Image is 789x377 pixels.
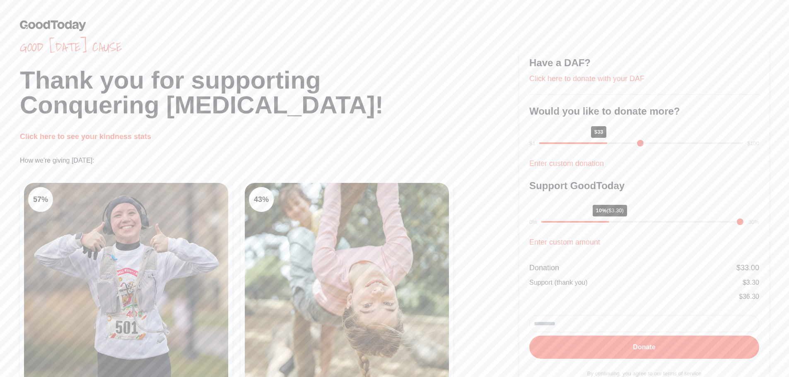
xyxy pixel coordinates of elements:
[20,20,86,31] img: GoodToday
[739,292,759,302] div: $
[20,68,519,118] h1: Thank you for supporting Conquering [MEDICAL_DATA]!
[20,132,151,141] a: Click here to see your kindness stats
[529,238,600,246] a: Enter custom amount
[529,56,759,70] h3: Have a DAF?
[529,218,537,226] div: 0%
[529,278,588,288] div: Support (thank you)
[748,218,759,226] div: 30%
[743,278,759,288] div: $
[529,74,644,83] a: Click here to donate with your DAF
[529,179,759,192] h3: Support GoodToday
[529,336,759,359] button: Donate
[529,139,535,148] div: $1
[249,187,274,212] div: 43 %
[746,279,759,286] span: 3.30
[591,126,607,138] div: $33
[20,40,519,55] span: Good [DATE] cause
[741,264,759,272] span: 33.00
[743,293,759,300] span: 36.30
[593,205,627,216] div: 10%
[529,105,759,118] h3: Would you like to donate more?
[28,187,53,212] div: 57 %
[736,262,759,274] div: $
[529,159,604,168] a: Enter custom donation
[529,262,559,274] div: Donation
[747,139,759,148] div: $100
[607,207,624,214] span: ($3.30)
[20,156,519,166] p: How we're giving [DATE]:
